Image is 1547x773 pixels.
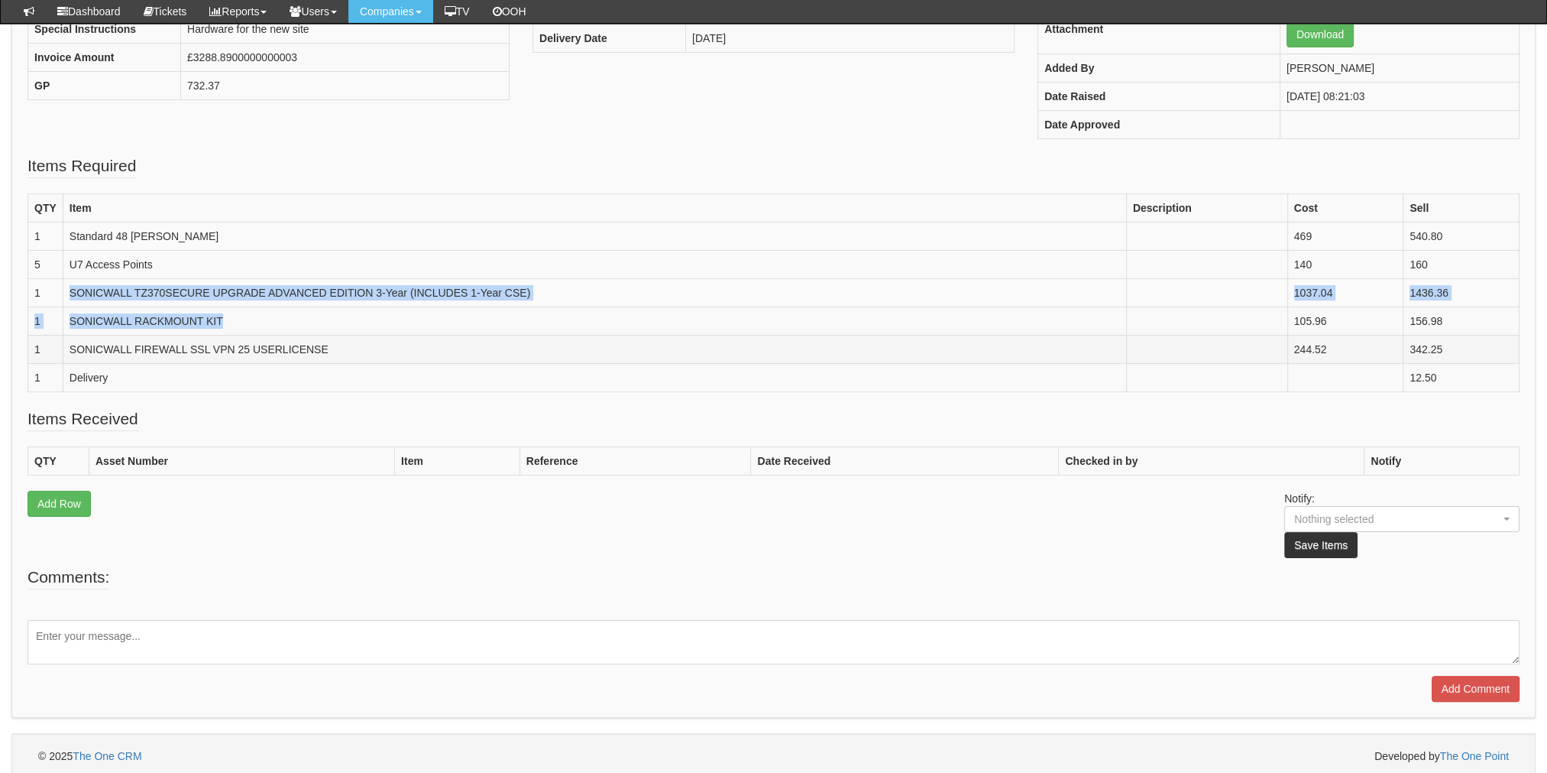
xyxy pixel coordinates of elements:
td: [DATE] 08:21:03 [1280,82,1519,110]
td: 342.25 [1403,335,1519,363]
button: Save Items [1284,532,1358,558]
td: Hardware for the new site [181,15,510,43]
td: 1 [28,278,63,307]
td: 1 [28,222,63,250]
td: 160 [1403,250,1519,278]
a: Add Row [28,491,91,517]
td: SONICWALL TZ370SECURE UPGRADE ADVANCED EDITION 3-Year (INCLUDES 1-Year CSE) [63,278,1126,307]
td: 244.52 [1287,335,1403,363]
td: 540.80 [1403,222,1519,250]
td: SONICWALL FIREWALL SSL VPN 25 USERLICENSE [63,335,1126,363]
th: Reference [519,447,751,475]
td: 1 [28,307,63,335]
legend: Items Received [28,408,138,431]
td: £3288.8900000000003 [181,43,510,71]
th: Asset Number [89,447,395,475]
td: [PERSON_NAME] [1280,54,1519,82]
td: U7 Access Points [63,250,1126,278]
th: Checked in by [1059,447,1364,475]
td: 156.98 [1403,307,1519,335]
p: Notify: [1284,491,1519,558]
span: © 2025 [38,750,142,762]
th: QTY [28,193,63,222]
td: 469 [1287,222,1403,250]
th: Delivery Date [533,24,686,53]
td: 12.50 [1403,363,1519,391]
th: Attachment [1038,15,1280,54]
div: Nothing selected [1294,512,1481,527]
td: [DATE] [686,24,1015,53]
a: The One CRM [73,750,141,762]
th: Item [395,447,520,475]
th: QTY [28,447,89,475]
td: 140 [1287,250,1403,278]
td: 1 [28,335,63,363]
th: Date Raised [1038,82,1280,110]
a: The One Point [1440,750,1509,762]
td: 1436.36 [1403,278,1519,307]
th: Date Received [751,447,1059,475]
td: 5 [28,250,63,278]
td: Delivery [63,363,1126,391]
td: SONICWALL RACKMOUNT KIT [63,307,1126,335]
a: Download [1286,21,1354,47]
th: Description [1126,193,1287,222]
th: GP [28,71,181,99]
th: Item [63,193,1126,222]
th: Cost [1287,193,1403,222]
th: Invoice Amount [28,43,181,71]
span: Developed by [1374,749,1509,764]
td: 105.96 [1287,307,1403,335]
th: Added By [1038,54,1280,82]
button: Nothing selected [1284,506,1519,532]
th: Notify [1364,447,1519,475]
legend: Items Required [28,154,136,178]
legend: Comments: [28,566,109,589]
input: Add Comment [1432,676,1519,702]
td: 732.37 [181,71,510,99]
td: Standard 48 [PERSON_NAME] [63,222,1126,250]
th: Sell [1403,193,1519,222]
td: 1 [28,363,63,391]
td: 1037.04 [1287,278,1403,307]
th: Special Instructions [28,15,181,43]
th: Date Approved [1038,110,1280,138]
